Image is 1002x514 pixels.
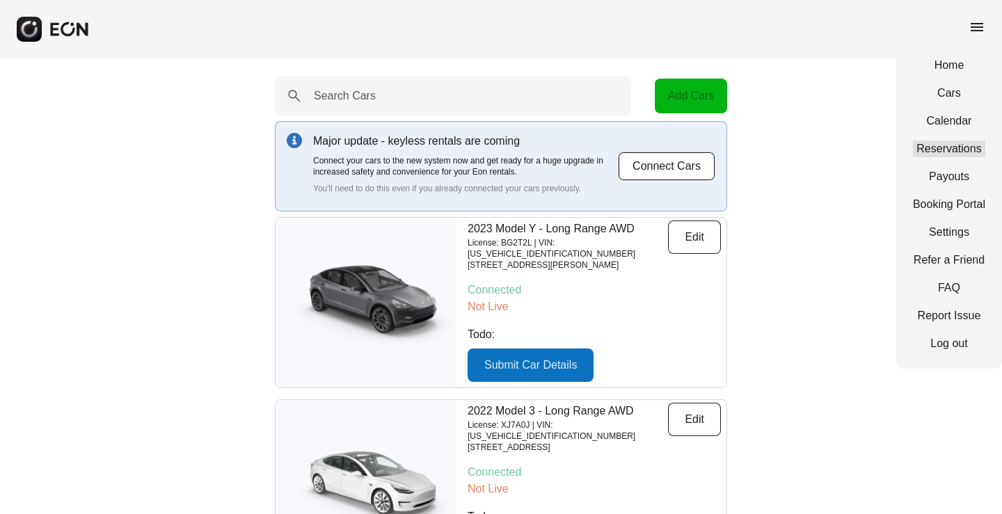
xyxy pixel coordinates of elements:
a: Reservations [913,140,985,157]
span: menu [969,19,985,35]
a: Booking Portal [913,196,985,213]
p: You'll need to do this even if you already connected your cars previously. [313,183,618,194]
p: 2023 Model Y - Long Range AWD [468,220,668,237]
a: Refer a Friend [913,252,985,268]
label: Search Cars [314,88,376,104]
a: Settings [913,224,985,241]
a: Payouts [913,168,985,185]
p: Not Live [468,298,721,315]
a: FAQ [913,280,985,296]
a: Calendar [913,113,985,129]
button: Connect Cars [618,152,715,181]
p: 2022 Model 3 - Long Range AWD [468,403,668,419]
p: [STREET_ADDRESS] [468,442,668,453]
p: Connect your cars to the new system now and get ready for a huge upgrade in increased safety and ... [313,155,618,177]
p: License: BG2T2L | VIN: [US_VEHICLE_IDENTIFICATION_NUMBER] [468,237,668,259]
a: Report Issue [913,307,985,324]
button: Edit [668,403,721,436]
button: Edit [668,220,721,254]
a: Log out [913,335,985,352]
p: License: XJ7A0J | VIN: [US_VEHICLE_IDENTIFICATION_NUMBER] [468,419,668,442]
p: [STREET_ADDRESS][PERSON_NAME] [468,259,668,271]
a: Home [913,57,985,74]
p: Not Live [468,481,721,497]
p: Major update - keyless rentals are coming [313,133,618,150]
p: Connected [468,464,721,481]
img: info [287,133,302,148]
a: Cars [913,85,985,102]
button: Submit Car Details [468,348,594,382]
p: Todo: [468,326,721,343]
p: Connected [468,282,721,298]
img: car [276,257,456,348]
